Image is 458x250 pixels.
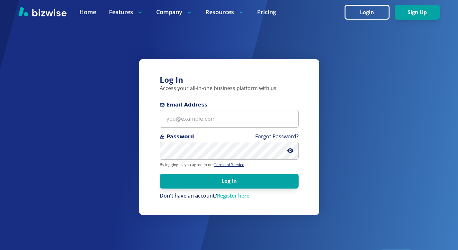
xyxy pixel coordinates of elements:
div: Don't have an account?Register here [160,192,299,199]
h3: Log In [160,75,299,85]
button: Log In [160,174,299,189]
a: Terms of Service [214,162,244,167]
a: Pricing [257,8,276,16]
button: Login [345,5,390,20]
a: Login [345,9,395,15]
p: Access your all-in-one business platform with us. [160,85,299,92]
p: Company [156,8,193,16]
p: Don't have an account? [160,192,299,199]
p: Resources [205,8,244,16]
a: Forgot Password? [255,133,299,140]
a: Sign Up [395,9,440,15]
a: Register here [217,192,249,199]
a: Home [79,8,96,16]
button: Sign Up [395,5,440,20]
input: you@example.com [160,110,299,128]
img: Bizwise Logo [18,7,67,16]
span: Password [160,133,299,141]
span: Email Address [160,101,299,109]
p: By logging in, you agree to our . [160,162,299,167]
p: Features [109,8,143,16]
